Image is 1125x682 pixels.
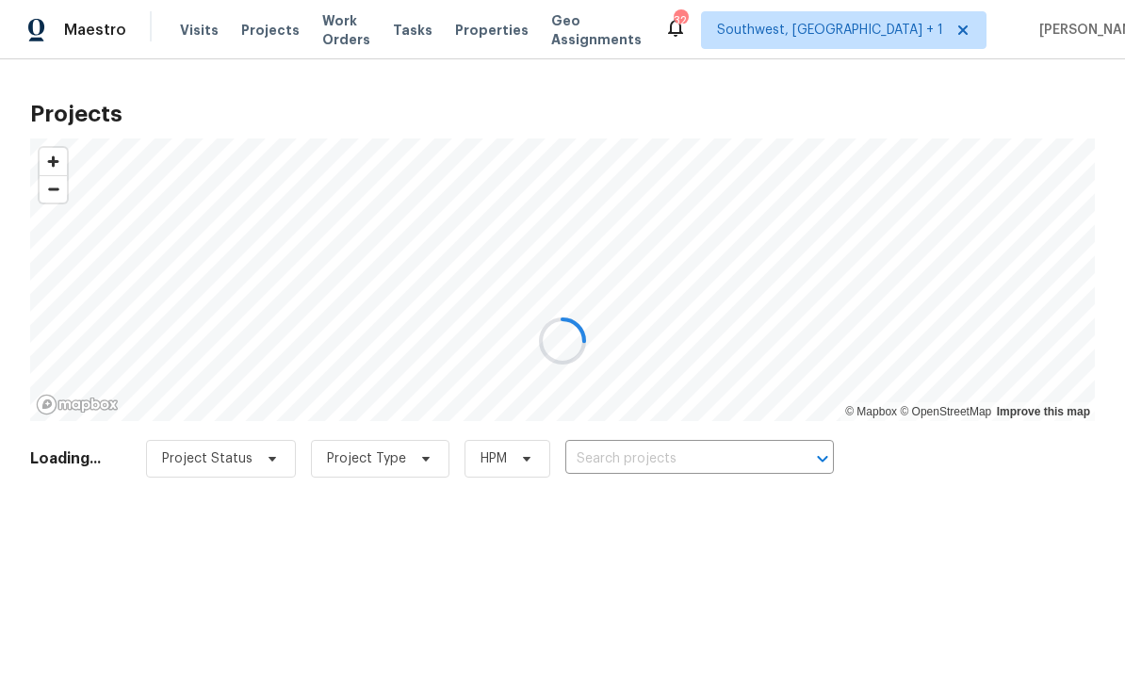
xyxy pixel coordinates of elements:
span: Zoom out [40,176,67,203]
a: Mapbox homepage [36,394,119,415]
div: 32 [674,11,687,30]
a: Improve this map [997,405,1090,418]
a: Mapbox [845,405,897,418]
a: OpenStreetMap [900,405,991,418]
button: Zoom out [40,175,67,203]
button: Zoom in [40,148,67,175]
